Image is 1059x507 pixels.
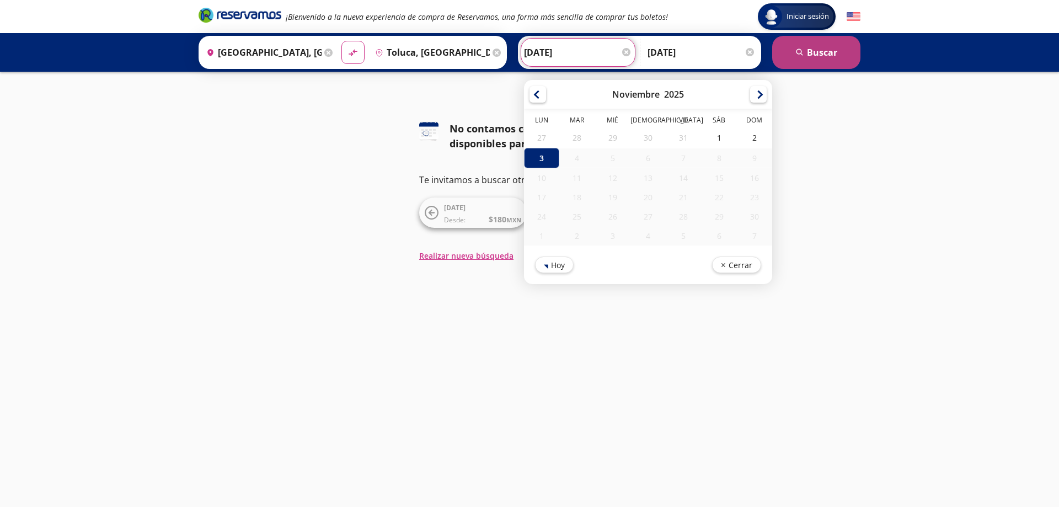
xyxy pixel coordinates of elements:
div: 25-Nov-25 [559,207,595,226]
th: Miércoles [595,115,630,127]
div: 31-Oct-25 [666,127,701,148]
div: 11-Nov-25 [559,168,595,188]
div: 01-Nov-25 [701,127,736,148]
button: Cerrar [712,257,761,273]
p: Te invitamos a buscar otra fecha o ruta [419,173,640,186]
div: 24-Nov-25 [524,207,559,226]
div: 30-Nov-25 [737,207,772,226]
div: 20-Nov-25 [630,188,666,207]
small: MXN [506,216,521,224]
div: 12-Nov-25 [595,168,630,188]
div: 27-Oct-25 [524,127,559,148]
div: 07-Dic-25 [737,226,772,246]
div: 03-Nov-25 [524,148,559,168]
div: 22-Nov-25 [701,188,736,207]
div: 15-Nov-25 [701,168,736,188]
div: No contamos con horarios disponibles para esta fecha [450,121,640,151]
input: Opcional [648,39,756,66]
button: Realizar nueva búsqueda [419,250,514,261]
div: 09-Nov-25 [737,148,772,168]
div: 06-Nov-25 [630,148,666,168]
div: 10-Nov-25 [524,168,559,188]
div: 19-Nov-25 [595,188,630,207]
button: Buscar [772,36,860,69]
span: Iniciar sesión [782,11,833,22]
div: 26-Nov-25 [595,207,630,226]
div: 28-Oct-25 [559,127,595,148]
div: 02-Dic-25 [559,226,595,246]
input: Elegir Fecha [524,39,632,66]
em: ¡Bienvenido a la nueva experiencia de compra de Reservamos, una forma más sencilla de comprar tus... [286,12,668,22]
input: Buscar Destino [371,39,490,66]
th: Sábado [701,115,736,127]
th: Martes [559,115,595,127]
div: 29-Nov-25 [701,207,736,226]
div: 14-Nov-25 [666,168,701,188]
input: Buscar Origen [202,39,322,66]
div: 23-Nov-25 [737,188,772,207]
div: 29-Oct-25 [595,127,630,148]
th: Jueves [630,115,666,127]
a: Brand Logo [199,7,281,26]
div: 13-Nov-25 [630,168,666,188]
div: 28-Nov-25 [666,207,701,226]
th: Lunes [524,115,559,127]
div: 30-Oct-25 [630,127,666,148]
div: 05-Nov-25 [595,148,630,168]
th: Domingo [737,115,772,127]
div: 06-Dic-25 [701,226,736,246]
span: [DATE] [444,203,466,212]
div: 02-Nov-25 [737,127,772,148]
div: 01-Dic-25 [524,226,559,246]
div: 16-Nov-25 [737,168,772,188]
div: 04-Dic-25 [630,226,666,246]
button: [DATE]Desde:$180MXN [419,198,527,228]
span: $ 180 [489,214,521,225]
button: English [847,10,860,24]
div: 27-Nov-25 [630,207,666,226]
div: Noviembre [612,88,660,100]
div: 17-Nov-25 [524,188,559,207]
div: 08-Nov-25 [701,148,736,168]
i: Brand Logo [199,7,281,23]
th: Viernes [666,115,701,127]
div: 05-Dic-25 [666,226,701,246]
div: 03-Dic-25 [595,226,630,246]
div: 04-Nov-25 [559,148,595,168]
div: 18-Nov-25 [559,188,595,207]
div: 07-Nov-25 [666,148,701,168]
span: Desde: [444,215,466,225]
div: 21-Nov-25 [666,188,701,207]
div: 2025 [664,88,684,100]
button: Hoy [535,257,574,273]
